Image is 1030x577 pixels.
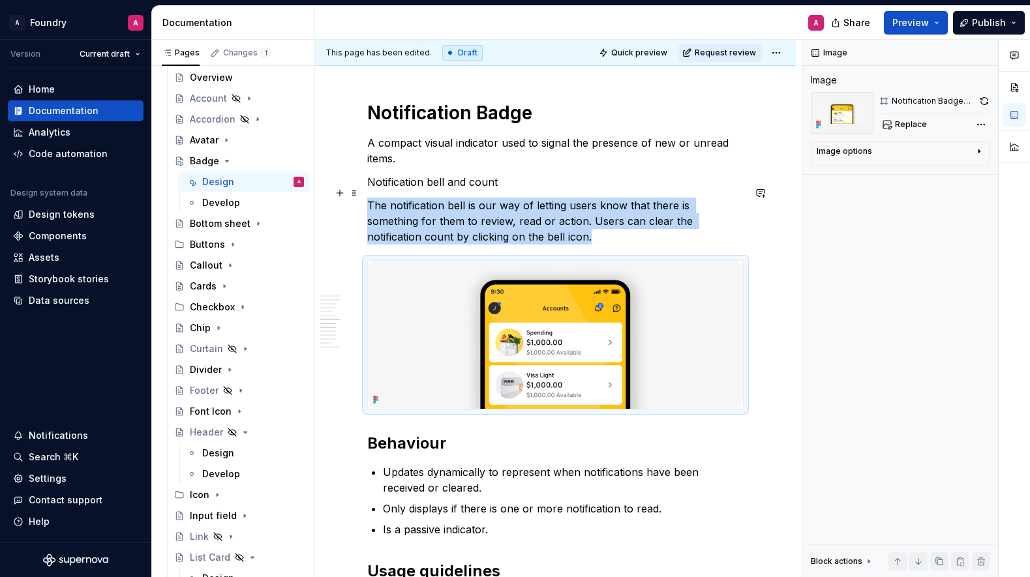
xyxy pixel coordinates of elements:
[8,447,144,467] button: Search ⌘K
[8,269,144,289] a: Storybook stories
[811,556,862,567] div: Block actions
[29,515,50,528] div: Help
[8,290,144,311] a: Data sources
[190,342,223,355] div: Curtain
[169,255,309,276] a: Callout
[190,155,219,168] div: Badge
[169,401,309,422] a: Font Icon
[43,554,108,567] svg: Supernova Logo
[825,11,879,35] button: Share
[169,109,309,130] a: Accordion
[190,259,222,272] div: Callout
[895,119,927,130] span: Replace
[811,552,874,570] div: Block actions
[892,96,976,106] div: Notification Badge Dot - Placement
[190,134,219,147] div: Avatar
[74,45,146,63] button: Current draft
[190,71,233,84] div: Overview
[169,213,309,234] a: Bottom sheet
[953,11,1025,35] button: Publish
[169,234,309,255] div: Buttons
[29,251,59,264] div: Assets
[162,48,200,58] div: Pages
[190,92,227,105] div: Account
[162,16,309,29] div: Documentation
[367,135,744,166] p: A compact visual indicator used to signal the presence of new or unread items.
[29,273,109,286] div: Storybook stories
[202,447,234,460] div: Design
[297,175,301,188] div: A
[884,11,948,35] button: Preview
[972,16,1006,29] span: Publish
[3,8,149,37] button: AFoundryA
[367,101,744,125] h1: Notification Badge
[202,175,234,188] div: Design
[169,380,309,401] a: Footer
[8,79,144,100] a: Home
[813,18,819,28] div: A
[8,511,144,532] button: Help
[8,143,144,164] a: Code automation
[190,384,219,397] div: Footer
[169,276,309,297] a: Cards
[8,247,144,268] a: Assets
[8,425,144,446] button: Notifications
[169,338,309,359] a: Curtain
[678,44,762,62] button: Request review
[190,321,211,334] div: Chip
[169,484,309,505] div: Icon
[383,464,744,496] p: Updates dynamically to represent when notifications have been received or cleared.
[169,505,309,526] a: Input field
[811,92,873,134] img: 41ac88ae-41b1-4447-b13c-17e070492e68.png
[29,451,78,464] div: Search ⌘K
[133,18,138,28] div: A
[811,74,837,87] div: Image
[181,192,309,213] a: Develop
[30,16,67,29] div: Foundry
[817,146,984,162] button: Image options
[190,509,237,522] div: Input field
[29,104,98,117] div: Documentation
[695,48,756,58] span: Request review
[326,48,432,58] span: This page has been edited.
[8,204,144,225] a: Design tokens
[595,44,673,62] button: Quick preview
[29,126,70,139] div: Analytics
[29,208,95,221] div: Design tokens
[169,130,309,151] a: Avatar
[29,294,89,307] div: Data sources
[169,526,309,547] a: Link
[181,171,309,192] a: DesignA
[169,359,309,380] a: Divider
[190,530,209,543] div: Link
[181,464,309,484] a: Develop
[8,490,144,510] button: Contact support
[169,67,309,88] a: Overview
[190,405,232,418] div: Font Icon
[169,547,309,568] a: List Card
[8,122,144,143] a: Analytics
[260,48,271,58] span: 1
[190,217,250,230] div: Bottom sheet
[202,196,240,209] div: Develop
[169,422,309,443] a: Header
[190,363,222,376] div: Divider
[29,147,108,160] div: Code automation
[29,472,67,485] div: Settings
[8,226,144,246] a: Components
[29,429,88,442] div: Notifications
[368,261,743,409] img: 41ac88ae-41b1-4447-b13c-17e070492e68.png
[383,522,744,537] p: Is a passive indicator.
[29,83,55,96] div: Home
[367,174,744,190] p: Notification bell and count
[169,151,309,171] a: Badge
[10,49,40,59] div: Version
[169,297,309,318] div: Checkbox
[9,15,25,31] div: A
[8,468,144,489] a: Settings
[843,16,870,29] span: Share
[383,501,744,516] p: Only displays if there is one or more notification to read.
[442,45,483,61] div: Draft
[190,280,217,293] div: Cards
[879,115,933,134] button: Replace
